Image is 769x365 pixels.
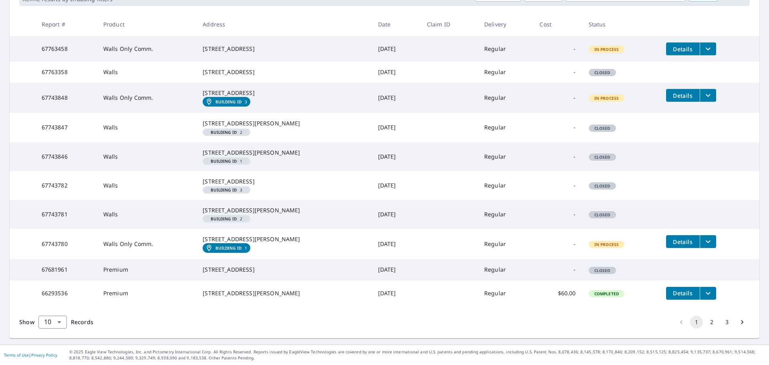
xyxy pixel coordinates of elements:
[478,62,533,83] td: Regular
[372,171,421,200] td: [DATE]
[690,316,703,329] button: page 1
[35,142,97,171] td: 67743846
[38,311,67,333] div: 10
[35,259,97,280] td: 67681961
[700,89,716,102] button: filesDropdownBtn-67743848
[533,36,582,62] td: -
[372,113,421,142] td: [DATE]
[590,154,615,160] span: Closed
[666,235,700,248] button: detailsBtn-67743780
[533,83,582,113] td: -
[203,266,365,274] div: [STREET_ADDRESS]
[35,200,97,229] td: 67743781
[97,142,196,171] td: Walls
[666,89,700,102] button: detailsBtn-67743848
[533,12,582,36] th: Cost
[478,229,533,259] td: Regular
[206,188,247,192] span: 3
[35,229,97,259] td: 67743780
[372,83,421,113] td: [DATE]
[203,68,365,76] div: [STREET_ADDRESS]
[533,62,582,83] td: -
[478,142,533,171] td: Regular
[203,89,365,97] div: [STREET_ADDRESS]
[203,289,365,297] div: [STREET_ADDRESS][PERSON_NAME]
[35,171,97,200] td: 67743782
[69,349,765,361] p: © 2025 Eagle View Technologies, Inc. and Pictometry International Corp. All Rights Reserved. Repo...
[97,12,196,36] th: Product
[674,316,750,329] nav: pagination navigation
[206,159,247,163] span: 1
[736,316,749,329] button: Go to next page
[196,12,371,36] th: Address
[533,200,582,229] td: -
[666,42,700,55] button: detailsBtn-67763458
[215,246,242,250] em: Building ID
[97,171,196,200] td: Walls
[4,353,57,357] p: |
[203,119,365,127] div: [STREET_ADDRESS][PERSON_NAME]
[203,177,365,186] div: [STREET_ADDRESS]
[97,113,196,142] td: Walls
[203,243,250,253] a: Building ID1
[478,83,533,113] td: Regular
[590,125,615,131] span: Closed
[97,36,196,62] td: Walls Only Comm.
[372,229,421,259] td: [DATE]
[671,45,695,53] span: Details
[71,318,93,326] span: Records
[97,62,196,83] td: Walls
[533,259,582,280] td: -
[533,113,582,142] td: -
[590,242,624,247] span: In Process
[590,46,624,52] span: In Process
[671,238,695,246] span: Details
[478,280,533,306] td: Regular
[590,291,624,296] span: Completed
[372,62,421,83] td: [DATE]
[19,318,34,326] span: Show
[203,97,250,107] a: Building ID3
[372,259,421,280] td: [DATE]
[666,287,700,300] button: detailsBtn-66293536
[721,316,733,329] button: Go to page 3
[35,83,97,113] td: 67743848
[478,259,533,280] td: Regular
[590,183,615,189] span: Closed
[533,229,582,259] td: -
[372,12,421,36] th: Date
[478,12,533,36] th: Delivery
[478,200,533,229] td: Regular
[372,142,421,171] td: [DATE]
[35,12,97,36] th: Report #
[215,99,242,104] em: Building ID
[97,229,196,259] td: Walls Only Comm.
[97,259,196,280] td: Premium
[206,217,247,221] span: 2
[211,217,237,221] em: Building ID
[4,352,29,358] a: Terms of Use
[590,70,615,75] span: Closed
[700,235,716,248] button: filesDropdownBtn-67743780
[35,36,97,62] td: 67763458
[203,149,365,157] div: [STREET_ADDRESS][PERSON_NAME]
[97,200,196,229] td: Walls
[700,42,716,55] button: filesDropdownBtn-67763458
[211,188,237,192] em: Building ID
[533,142,582,171] td: -
[35,280,97,306] td: 66293536
[35,113,97,142] td: 67743847
[38,316,67,329] div: Show 10 records
[211,130,237,134] em: Building ID
[590,95,624,101] span: In Process
[211,159,237,163] em: Building ID
[97,280,196,306] td: Premium
[582,12,660,36] th: Status
[590,268,615,273] span: Closed
[671,92,695,99] span: Details
[533,280,582,306] td: $60.00
[705,316,718,329] button: Go to page 2
[372,280,421,306] td: [DATE]
[97,83,196,113] td: Walls Only Comm.
[533,171,582,200] td: -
